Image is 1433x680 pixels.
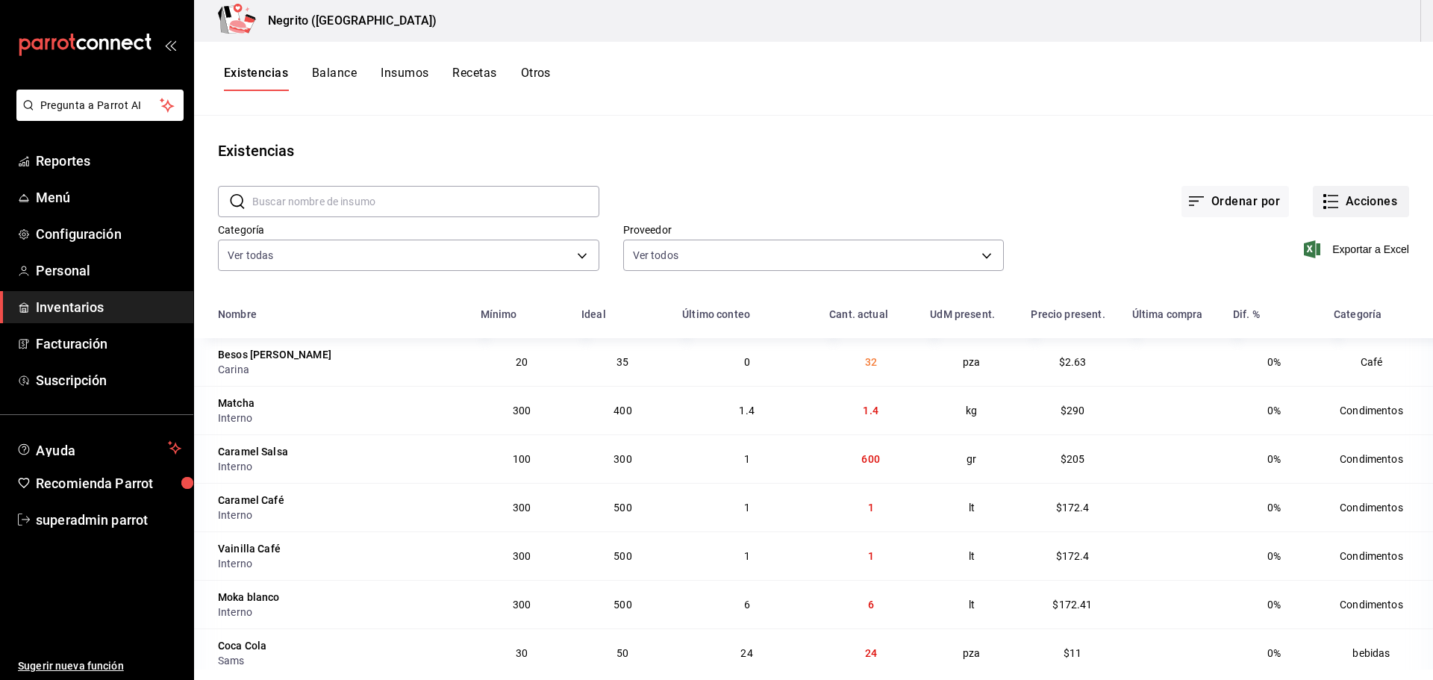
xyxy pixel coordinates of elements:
[516,647,528,659] span: 30
[1132,308,1203,320] div: Última compra
[744,453,750,465] span: 1
[513,599,531,611] span: 300
[312,66,357,91] button: Balance
[256,12,437,30] h3: Negrito ([GEOGRAPHIC_DATA])
[921,531,1022,580] td: lt
[921,434,1022,483] td: gr
[228,248,273,263] span: Ver todas
[481,308,517,320] div: Mínimo
[513,405,531,417] span: 300
[218,347,331,362] div: Besos [PERSON_NAME]
[633,248,678,263] span: Ver todos
[1267,502,1281,514] span: 0%
[921,628,1022,677] td: pza
[921,483,1022,531] td: lt
[865,647,877,659] span: 24
[1325,338,1433,386] td: Café
[218,396,255,411] div: Matcha
[218,225,599,235] label: Categoría
[581,308,606,320] div: Ideal
[218,605,463,620] div: Interno
[218,590,280,605] div: Moka blanco
[1056,550,1090,562] span: $172.4
[36,370,181,390] span: Suscripción
[16,90,184,121] button: Pregunta a Parrot AI
[36,261,181,281] span: Personal
[623,225,1005,235] label: Proveedor
[1233,308,1260,320] div: Dif. %
[36,510,181,530] span: superadmin parrot
[829,308,888,320] div: Cant. actual
[1325,580,1433,628] td: Condimentos
[252,187,599,216] input: Buscar nombre de insumo
[1031,308,1105,320] div: Precio present.
[921,386,1022,434] td: kg
[740,647,752,659] span: 24
[921,580,1022,628] td: lt
[1064,647,1081,659] span: $11
[513,453,531,465] span: 100
[614,453,631,465] span: 300
[218,541,281,556] div: Vainilla Café
[861,453,879,465] span: 600
[224,66,288,91] button: Existencias
[1325,434,1433,483] td: Condimentos
[1061,453,1085,465] span: $205
[1325,531,1433,580] td: Condimentos
[1325,483,1433,531] td: Condimentos
[513,550,531,562] span: 300
[682,308,750,320] div: Último conteo
[516,356,528,368] span: 20
[1307,240,1409,258] span: Exportar a Excel
[513,502,531,514] span: 300
[164,39,176,51] button: open_drawer_menu
[18,658,181,674] span: Sugerir nueva función
[930,308,995,320] div: UdM present.
[614,550,631,562] span: 500
[452,66,496,91] button: Recetas
[1267,356,1281,368] span: 0%
[36,151,181,171] span: Reportes
[10,108,184,124] a: Pregunta a Parrot AI
[218,508,463,523] div: Interno
[1181,186,1289,217] button: Ordenar por
[744,356,750,368] span: 0
[744,550,750,562] span: 1
[36,297,181,317] span: Inventarios
[1313,186,1409,217] button: Acciones
[218,411,463,425] div: Interno
[868,502,874,514] span: 1
[739,405,754,417] span: 1.4
[40,98,160,113] span: Pregunta a Parrot AI
[1061,405,1085,417] span: $290
[36,439,162,457] span: Ayuda
[218,493,284,508] div: Caramel Café
[218,459,463,474] div: Interno
[744,502,750,514] span: 1
[218,638,266,653] div: Coca Cola
[36,334,181,354] span: Facturación
[218,556,463,571] div: Interno
[218,362,463,377] div: Carina
[1267,550,1281,562] span: 0%
[36,473,181,493] span: Recomienda Parrot
[1267,599,1281,611] span: 0%
[744,599,750,611] span: 6
[36,224,181,244] span: Configuración
[224,66,551,91] div: navigation tabs
[1325,386,1433,434] td: Condimentos
[868,599,874,611] span: 6
[1059,356,1087,368] span: $2.63
[921,338,1022,386] td: pza
[1267,647,1281,659] span: 0%
[614,502,631,514] span: 500
[218,308,257,320] div: Nombre
[218,653,463,668] div: Sams
[521,66,551,91] button: Otros
[1052,599,1092,611] span: $172.41
[863,405,878,417] span: 1.4
[865,356,877,368] span: 32
[614,599,631,611] span: 500
[1267,453,1281,465] span: 0%
[614,405,631,417] span: 400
